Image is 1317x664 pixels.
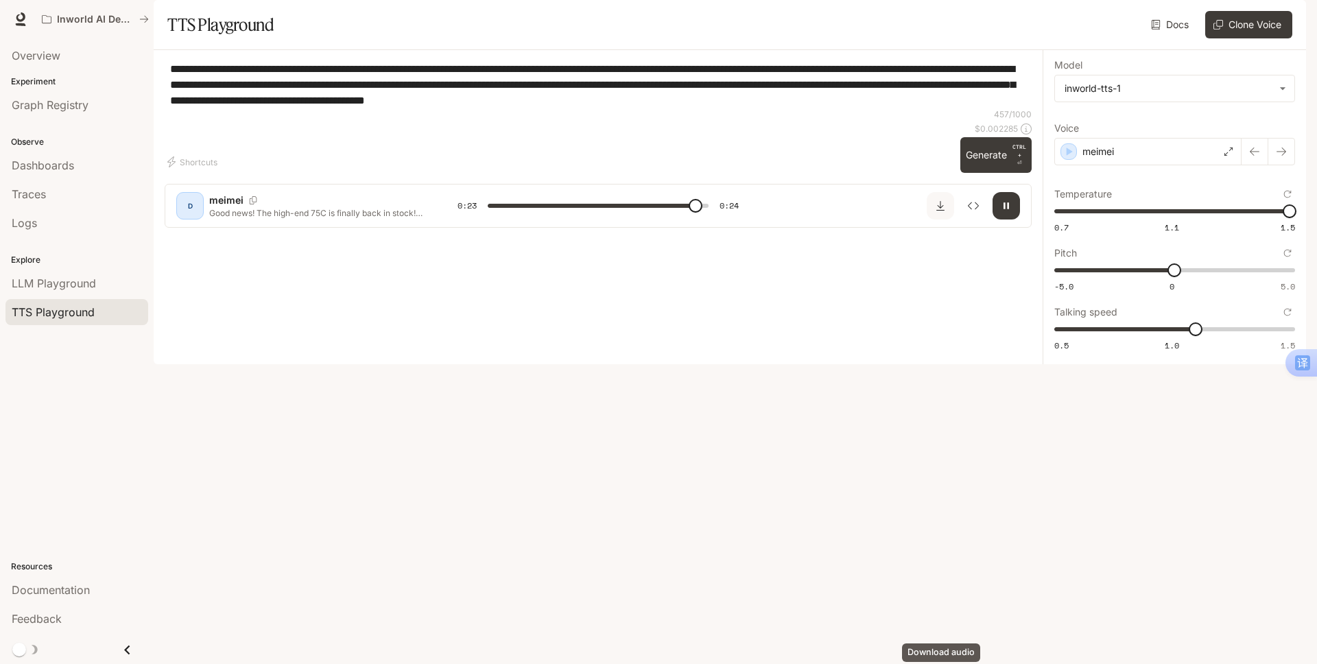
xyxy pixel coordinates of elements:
[1054,189,1112,199] p: Temperature
[975,123,1018,134] p: $ 0.002285
[1012,143,1026,159] p: CTRL +
[36,5,155,33] button: All workspaces
[1148,11,1194,38] a: Docs
[1281,340,1295,351] span: 1.5
[209,193,244,207] p: meimei
[244,196,263,204] button: Copy Voice ID
[165,151,223,173] button: Shortcuts
[1054,307,1117,317] p: Talking speed
[1082,145,1114,158] p: meimei
[720,199,739,213] span: 0:24
[1281,281,1295,292] span: 5.0
[902,643,980,662] div: Download audio
[1055,75,1294,102] div: inworld-tts-1
[927,192,954,220] button: Download audio
[1280,187,1295,202] button: Reset to default
[179,195,201,217] div: D
[1054,248,1077,258] p: Pitch
[167,11,274,38] h1: TTS Playground
[57,14,134,25] p: Inworld AI Demos
[1054,123,1079,133] p: Voice
[1280,305,1295,320] button: Reset to default
[1054,281,1073,292] span: -5.0
[1170,281,1174,292] span: 0
[1280,246,1295,261] button: Reset to default
[458,199,477,213] span: 0:23
[1205,11,1292,38] button: Clone Voice
[1065,82,1272,95] div: inworld-tts-1
[960,192,987,220] button: Inspect
[1012,143,1026,167] p: ⏎
[1165,222,1179,233] span: 1.1
[1054,222,1069,233] span: 0.7
[960,137,1032,173] button: GenerateCTRL +⏎
[1281,222,1295,233] span: 1.5
[1054,60,1082,70] p: Model
[994,108,1032,120] p: 457 / 1000
[1054,340,1069,351] span: 0.5
[209,207,425,219] p: Good news! The high-end 75C is finally back in stock! One of the hottest keyboards right now—now ...
[1165,340,1179,351] span: 1.0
